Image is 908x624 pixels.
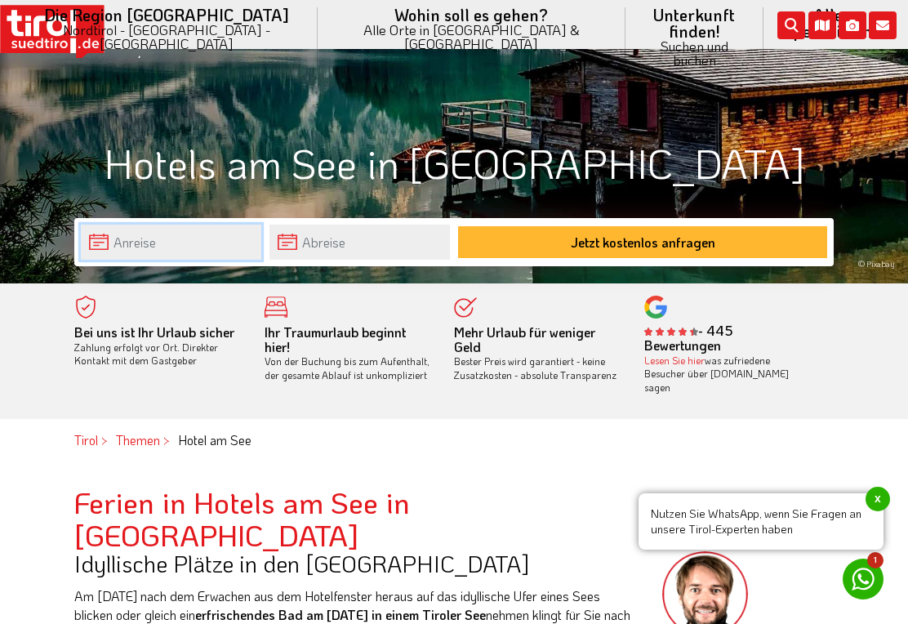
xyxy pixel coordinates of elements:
[265,326,430,382] div: Von der Buchung bis zum Aufenthalt, der gesamte Ablauf ist unkompliziert
[116,431,160,448] a: Themen
[337,23,606,51] small: Alle Orte in [GEOGRAPHIC_DATA] & [GEOGRAPHIC_DATA]
[269,225,450,260] input: Abreise
[843,559,884,599] a: 1 Nutzen Sie WhatsApp, wenn Sie Fragen an unsere Tirol-Experten habenx
[74,140,834,185] h1: Hotels am See in [GEOGRAPHIC_DATA]
[195,606,486,623] strong: erfrischendes Bad am [DATE] in einem Tiroler See
[74,486,638,550] h2: Ferien in Hotels am See in [GEOGRAPHIC_DATA]
[644,354,810,394] div: was zufriedene Besucher über [DOMAIN_NAME] sagen
[178,431,251,448] em: Hotel am See
[74,551,638,577] h3: Idyllische Plätze in den [GEOGRAPHIC_DATA]
[639,493,884,550] span: Nutzen Sie WhatsApp, wenn Sie Fragen an unsere Tirol-Experten haben
[866,487,890,511] span: x
[869,11,897,39] i: Kontakt
[265,323,406,355] b: Ihr Traumurlaub beginnt hier!
[645,39,744,67] small: Suchen und buchen
[839,11,866,39] i: Fotogalerie
[454,323,595,355] b: Mehr Urlaub für weniger Geld
[81,225,261,260] input: Anreise
[644,354,705,367] a: Lesen Sie hier
[458,226,827,258] button: Jetzt kostenlos anfragen
[36,23,298,51] small: Nordtirol - [GEOGRAPHIC_DATA] - [GEOGRAPHIC_DATA]
[808,11,836,39] i: Karte öffnen
[454,326,620,382] div: Bester Preis wird garantiert - keine Zusatzkosten - absolute Transparenz
[644,322,733,354] b: - 445 Bewertungen
[867,552,884,568] span: 1
[74,323,234,341] b: Bei uns ist Ihr Urlaub sicher
[74,431,98,448] a: Tirol
[74,326,240,368] div: Zahlung erfolgt vor Ort. Direkter Kontakt mit dem Gastgeber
